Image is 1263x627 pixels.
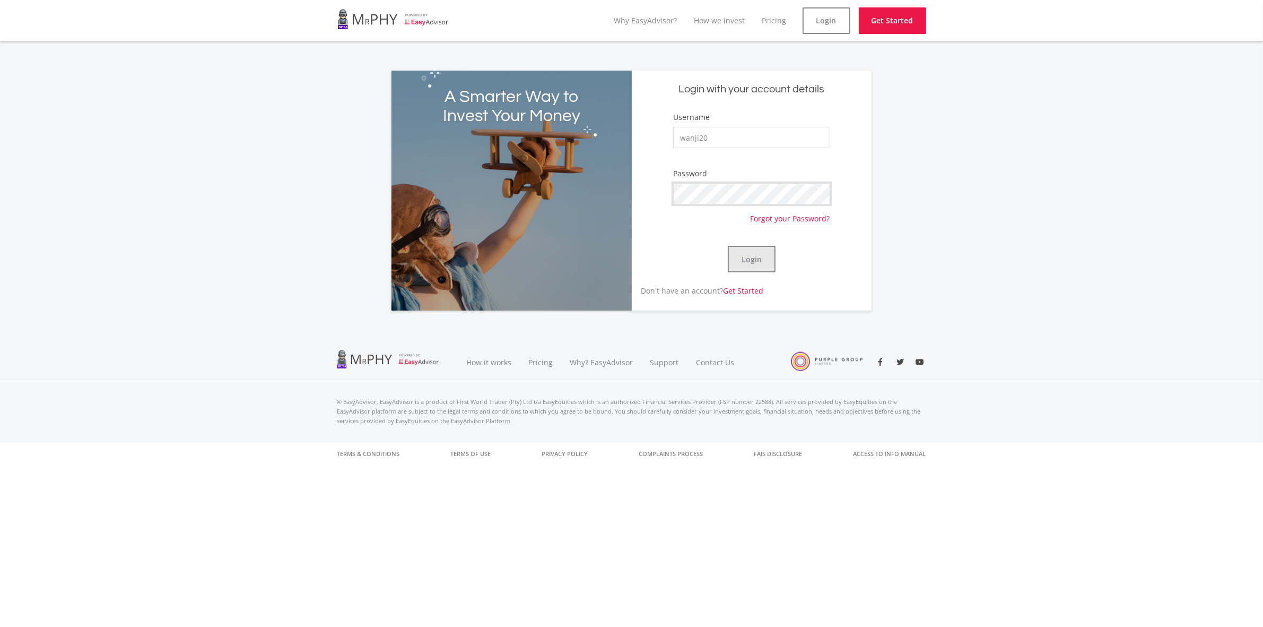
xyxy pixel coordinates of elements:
[640,82,864,97] h5: Login with your account details
[562,345,642,380] a: Why? EasyAdvisor
[688,345,744,380] a: Contact Us
[673,168,707,179] label: Password
[859,7,926,34] a: Get Started
[642,345,688,380] a: Support
[337,443,400,465] a: Terms & Conditions
[673,112,710,123] label: Username
[614,15,677,25] a: Why EasyAdvisor?
[458,345,520,380] a: How it works
[520,345,562,380] a: Pricing
[728,246,776,272] button: Login
[751,204,830,224] a: Forgot your Password?
[451,443,491,465] a: Terms of Use
[762,15,787,25] a: Pricing
[754,443,803,465] a: FAIS Disclosure
[542,443,588,465] a: Privacy Policy
[337,397,926,426] p: © EasyAdvisor. EasyAdvisor is a product of First World Trader (Pty) Ltd t/a EasyEquities which is...
[723,286,763,296] a: Get Started
[632,285,764,296] p: Don't have an account?
[440,88,583,126] h2: A Smarter Way to Invest Your Money
[694,15,745,25] a: How we invest
[803,7,850,34] a: Login
[639,443,703,465] a: Complaints Process
[853,443,926,465] a: Access to Info Manual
